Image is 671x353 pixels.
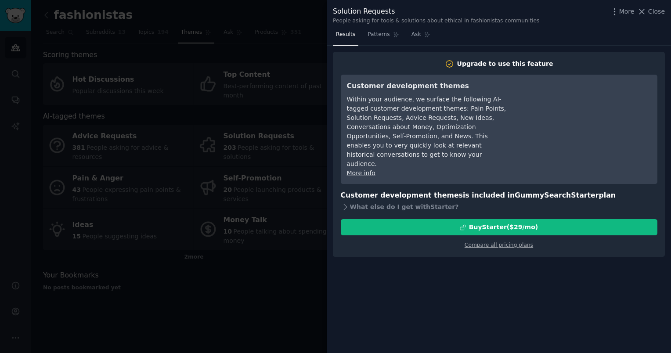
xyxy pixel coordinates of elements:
button: BuyStarter($29/mo) [341,219,657,235]
button: Close [637,7,665,16]
span: More [619,7,635,16]
iframe: YouTube video player [519,81,651,147]
span: Close [648,7,665,16]
div: Within your audience, we surface the following AI-tagged customer development themes: Pain Points... [347,95,507,169]
span: Patterns [368,31,390,39]
div: People asking for tools & solutions about ethical in fashionistas communities [333,17,539,25]
a: Patterns [364,28,402,46]
div: Upgrade to use this feature [457,59,553,68]
span: GummySearch Starter [515,191,599,199]
h3: Customer development themes is included in plan [341,190,657,201]
div: Solution Requests [333,6,539,17]
a: More info [347,169,375,176]
div: Buy Starter ($ 29 /mo ) [469,223,538,232]
span: Results [336,31,355,39]
button: More [610,7,635,16]
span: Ask [411,31,421,39]
a: Ask [408,28,433,46]
a: Results [333,28,358,46]
a: Compare all pricing plans [465,242,533,248]
div: What else do I get with Starter ? [341,201,657,213]
h3: Customer development themes [347,81,507,92]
